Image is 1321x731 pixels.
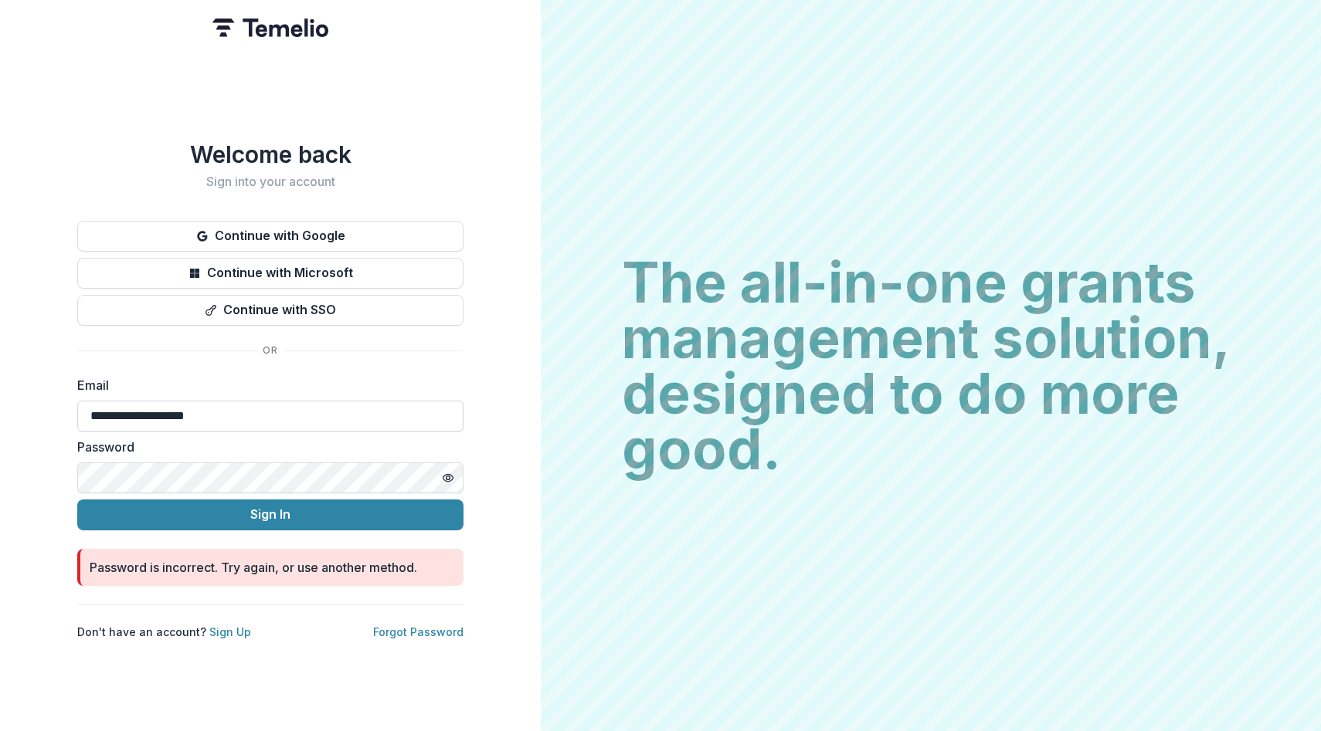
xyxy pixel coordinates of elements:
label: Password [77,438,454,456]
a: Sign Up [209,625,251,638]
button: Toggle password visibility [436,465,460,490]
h2: Sign into your account [77,174,464,189]
button: Sign In [77,499,464,530]
p: Don't have an account? [77,624,251,640]
button: Continue with Google [77,221,464,252]
img: Temelio [212,19,328,37]
button: Continue with Microsoft [77,258,464,289]
button: Continue with SSO [77,295,464,326]
div: Password is incorrect. Try again, or use another method. [90,558,417,577]
a: Forgot Password [373,625,464,638]
h1: Welcome back [77,140,464,168]
label: Email [77,376,454,394]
